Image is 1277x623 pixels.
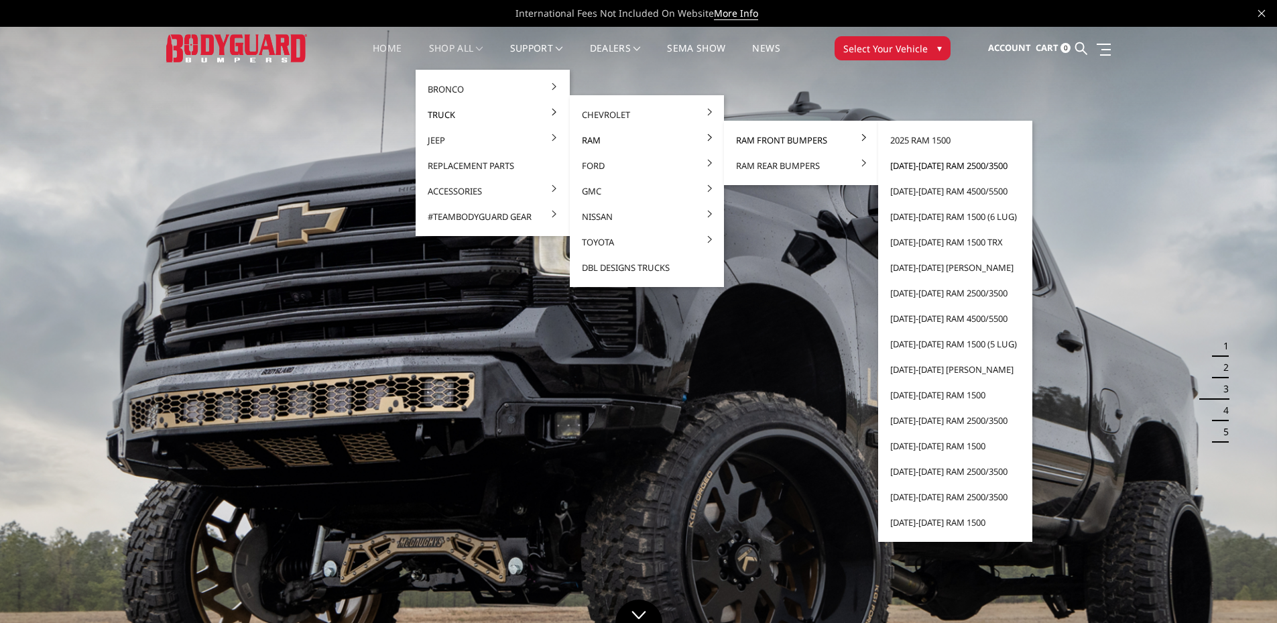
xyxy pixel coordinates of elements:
[884,459,1027,484] a: [DATE]-[DATE] Ram 2500/3500
[988,30,1031,66] a: Account
[843,42,928,56] span: Select Your Vehicle
[421,127,564,153] a: Jeep
[884,382,1027,408] a: [DATE]-[DATE] Ram 1500
[1036,42,1058,54] span: Cart
[1215,400,1229,421] button: 4 of 5
[1036,30,1071,66] a: Cart 0
[575,229,719,255] a: Toyota
[1215,335,1229,357] button: 1 of 5
[1215,378,1229,400] button: 3 of 5
[884,331,1027,357] a: [DATE]-[DATE] Ram 1500 (5 lug)
[884,280,1027,306] a: [DATE]-[DATE] Ram 2500/3500
[421,76,564,102] a: Bronco
[884,255,1027,280] a: [DATE]-[DATE] [PERSON_NAME]
[575,153,719,178] a: Ford
[714,7,758,20] a: More Info
[590,44,641,70] a: Dealers
[421,102,564,127] a: Truck
[421,178,564,204] a: Accessories
[510,44,563,70] a: Support
[752,44,780,70] a: News
[884,306,1027,331] a: [DATE]-[DATE] Ram 4500/5500
[615,600,662,623] a: Click to Down
[937,41,942,55] span: ▾
[884,178,1027,204] a: [DATE]-[DATE] Ram 4500/5500
[575,127,719,153] a: Ram
[429,44,483,70] a: shop all
[729,153,873,178] a: Ram Rear Bumpers
[884,510,1027,535] a: [DATE]-[DATE] Ram 1500
[1215,357,1229,378] button: 2 of 5
[835,36,951,60] button: Select Your Vehicle
[575,102,719,127] a: Chevrolet
[884,357,1027,382] a: [DATE]-[DATE] [PERSON_NAME]
[1060,43,1071,53] span: 0
[884,153,1027,178] a: [DATE]-[DATE] Ram 2500/3500
[729,127,873,153] a: Ram Front Bumpers
[884,484,1027,510] a: [DATE]-[DATE] Ram 2500/3500
[421,204,564,229] a: #TeamBodyguard Gear
[1210,559,1277,623] iframe: Chat Widget
[166,34,307,62] img: BODYGUARD BUMPERS
[667,44,725,70] a: SEMA Show
[1215,421,1229,443] button: 5 of 5
[575,178,719,204] a: GMC
[575,204,719,229] a: Nissan
[884,229,1027,255] a: [DATE]-[DATE] Ram 1500 TRX
[988,42,1031,54] span: Account
[884,408,1027,433] a: [DATE]-[DATE] Ram 2500/3500
[884,433,1027,459] a: [DATE]-[DATE] Ram 1500
[884,204,1027,229] a: [DATE]-[DATE] Ram 1500 (6 lug)
[884,127,1027,153] a: 2025 Ram 1500
[575,255,719,280] a: DBL Designs Trucks
[373,44,402,70] a: Home
[421,153,564,178] a: Replacement Parts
